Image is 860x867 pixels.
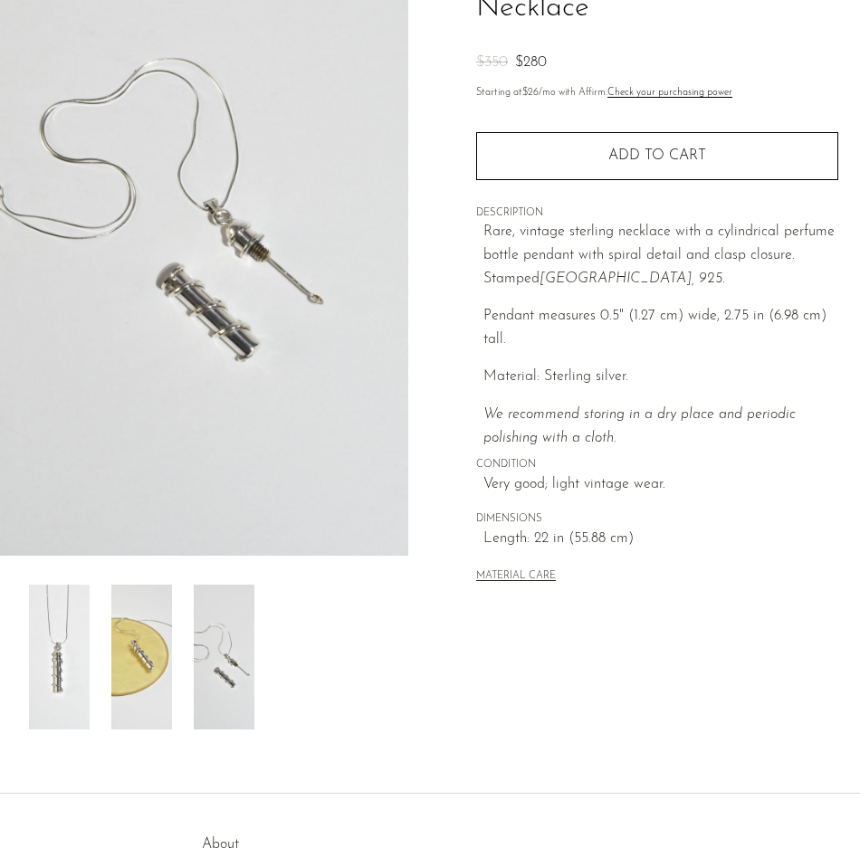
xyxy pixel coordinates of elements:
button: Add to cart [476,132,838,179]
p: Rare, vintage sterling necklace with a cylindrical perfume bottle pendant with spiral detail and ... [483,221,838,291]
span: $26 [522,88,539,98]
span: DIMENSIONS [476,511,838,528]
img: Spiral Perfume Pendant Necklace [29,585,90,729]
span: DESCRIPTION [476,205,838,222]
span: Very good; light vintage wear. [483,473,838,497]
img: Spiral Perfume Pendant Necklace [111,585,172,729]
span: $350 [476,55,508,70]
p: Material: Sterling silver. [483,366,838,389]
p: Starting at /mo with Affirm. [476,85,838,101]
img: Spiral Perfume Pendant Necklace [194,585,254,729]
button: MATERIAL CARE [476,570,556,584]
span: CONDITION [476,457,838,473]
span: $280 [515,55,547,70]
em: [GEOGRAPHIC_DATA], 925. [540,272,725,286]
p: Pendant measures 0.5" (1.27 cm) wide, 2.75 in (6.98 cm) tall. [483,305,838,351]
i: We recommend storing in a dry place and periodic polishing with a cloth. [483,407,796,445]
a: Check your purchasing power - Learn more about Affirm Financing (opens in modal) [607,88,732,98]
span: Length: 22 in (55.88 cm) [483,528,838,551]
a: About [202,837,239,852]
span: Add to cart [608,148,706,163]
